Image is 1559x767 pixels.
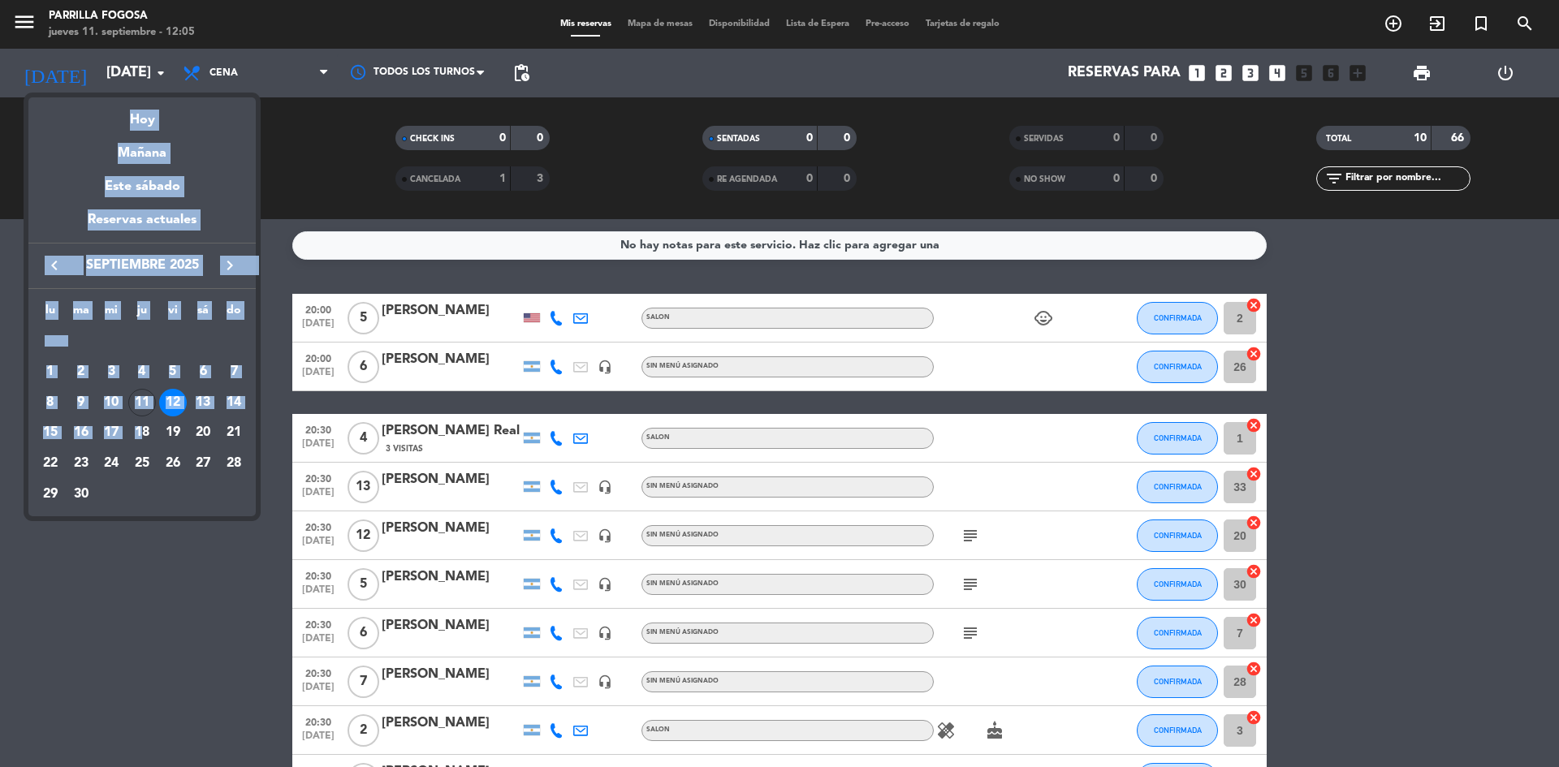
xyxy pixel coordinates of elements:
td: 6 de septiembre de 2025 [188,356,219,387]
div: 10 [97,389,125,416]
div: 5 [159,358,187,386]
div: 8 [37,389,64,416]
td: 19 de septiembre de 2025 [158,417,188,448]
div: Mañana [28,131,256,164]
i: keyboard_arrow_right [220,256,240,275]
div: 26 [159,450,187,477]
div: 4 [128,358,156,386]
td: 10 de septiembre de 2025 [96,387,127,418]
div: 29 [37,480,64,508]
div: 19 [159,419,187,446]
td: 28 de septiembre de 2025 [218,448,249,479]
div: 2 [67,358,95,386]
th: sábado [188,301,219,326]
td: 18 de septiembre de 2025 [127,417,158,448]
td: 13 de septiembre de 2025 [188,387,219,418]
button: keyboard_arrow_left [40,255,69,276]
div: 17 [97,419,125,446]
button: keyboard_arrow_right [215,255,244,276]
div: 15 [37,419,64,446]
div: 7 [220,358,248,386]
td: 2 de septiembre de 2025 [66,356,97,387]
td: 24 de septiembre de 2025 [96,448,127,479]
div: 3 [97,358,125,386]
td: 14 de septiembre de 2025 [218,387,249,418]
td: 26 de septiembre de 2025 [158,448,188,479]
td: 3 de septiembre de 2025 [96,356,127,387]
div: 9 [67,389,95,416]
div: 20 [189,419,217,446]
span: septiembre 2025 [69,255,215,276]
td: 7 de septiembre de 2025 [218,356,249,387]
td: 8 de septiembre de 2025 [35,387,66,418]
div: 27 [189,450,217,477]
td: 27 de septiembre de 2025 [188,448,219,479]
td: 20 de septiembre de 2025 [188,417,219,448]
div: 25 [128,450,156,477]
div: 23 [67,450,95,477]
div: 16 [67,419,95,446]
th: jueves [127,301,158,326]
td: 17 de septiembre de 2025 [96,417,127,448]
td: 25 de septiembre de 2025 [127,448,158,479]
div: 12 [159,389,187,416]
div: 24 [97,450,125,477]
td: 16 de septiembre de 2025 [66,417,97,448]
div: 11 [128,389,156,416]
th: martes [66,301,97,326]
td: 23 de septiembre de 2025 [66,448,97,479]
td: 5 de septiembre de 2025 [158,356,188,387]
div: 22 [37,450,64,477]
td: 15 de septiembre de 2025 [35,417,66,448]
i: keyboard_arrow_left [45,256,64,275]
div: 28 [220,450,248,477]
td: 12 de septiembre de 2025 [158,387,188,418]
div: 1 [37,358,64,386]
td: SEP. [35,325,249,356]
td: 4 de septiembre de 2025 [127,356,158,387]
div: Reservas actuales [28,209,256,243]
div: 14 [220,389,248,416]
td: 29 de septiembre de 2025 [35,479,66,510]
div: 21 [220,419,248,446]
td: 21 de septiembre de 2025 [218,417,249,448]
div: Hoy [28,97,256,131]
th: viernes [158,301,188,326]
div: Este sábado [28,164,256,209]
th: miércoles [96,301,127,326]
div: 30 [67,480,95,508]
th: domingo [218,301,249,326]
td: 22 de septiembre de 2025 [35,448,66,479]
div: 6 [189,358,217,386]
td: 9 de septiembre de 2025 [66,387,97,418]
div: 13 [189,389,217,416]
td: 30 de septiembre de 2025 [66,479,97,510]
td: 1 de septiembre de 2025 [35,356,66,387]
div: 18 [128,419,156,446]
th: lunes [35,301,66,326]
td: 11 de septiembre de 2025 [127,387,158,418]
